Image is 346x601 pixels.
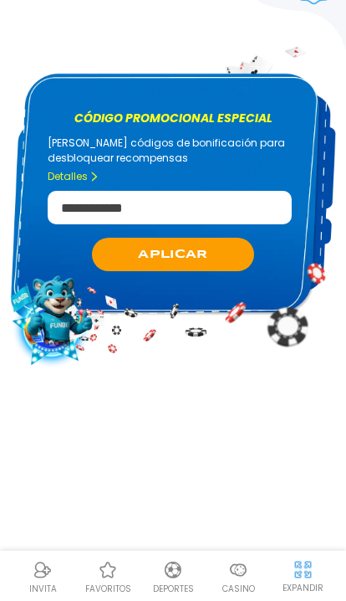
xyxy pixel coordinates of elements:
[206,557,271,595] a: CasinoCasinoCasino
[140,557,206,595] a: DeportesDeportesDeportes
[153,583,194,595] p: Deportes
[163,560,183,580] img: Deportes
[29,583,57,595] p: INVITA
[222,583,255,595] p: Casino
[10,557,75,595] a: ReferralReferralINVITA
[75,557,140,595] a: Casino FavoritosCasino Favoritosfavoritos
[64,110,282,127] label: Código promocional especial
[98,560,118,580] img: Casino Favoritos
[282,582,323,594] p: EXPANDIR
[92,238,254,271] button: APLICAR
[33,560,53,580] img: Referral
[85,583,131,595] p: favoritos
[293,559,313,580] img: hide
[228,560,248,580] img: Casino
[48,169,99,184] a: Detalles
[48,136,298,166] p: [PERSON_NAME] códigos de bonificación para desbloquear recompensas
[138,246,207,264] span: APLICAR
